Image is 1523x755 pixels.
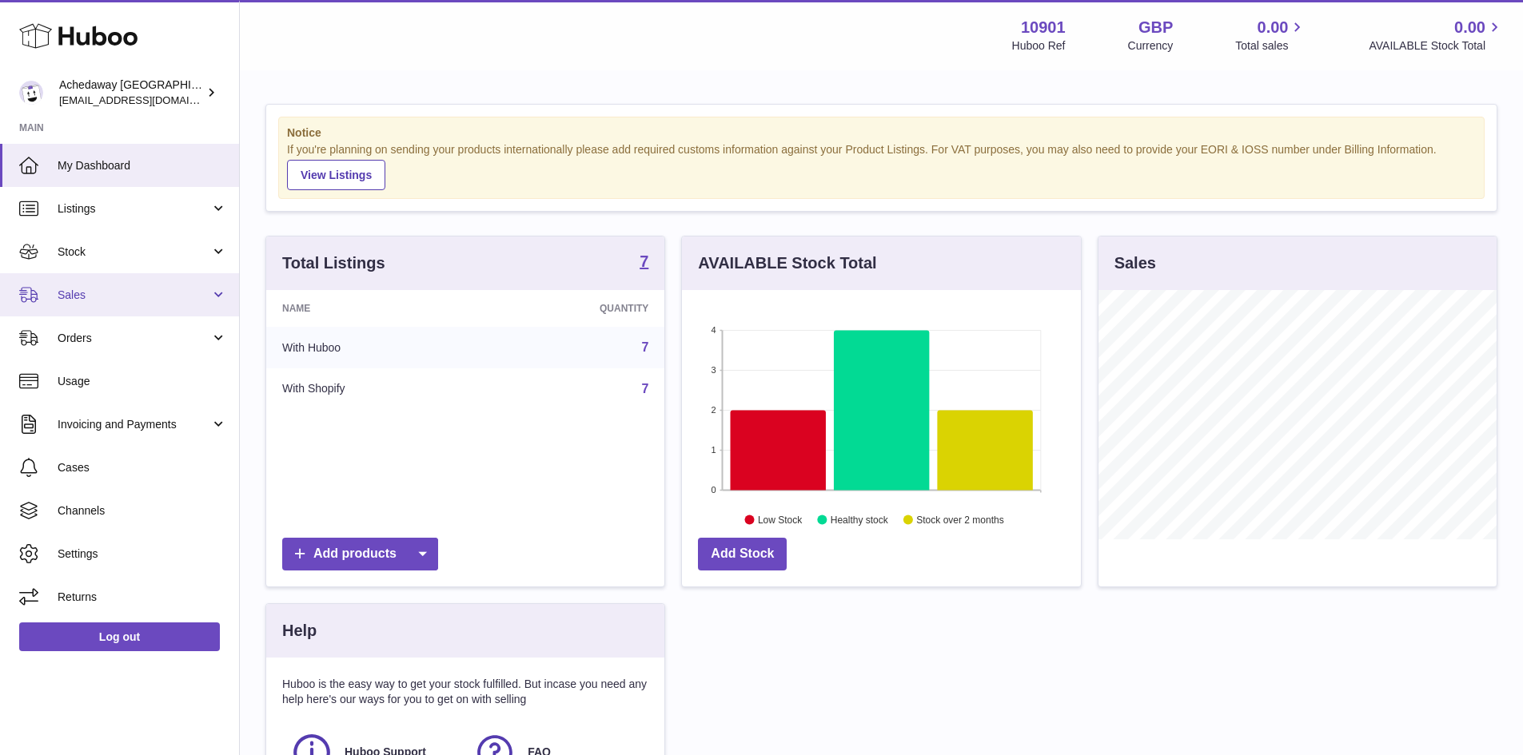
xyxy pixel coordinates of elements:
[712,365,716,375] text: 3
[1369,17,1504,54] a: 0.00 AVAILABLE Stock Total
[698,252,876,274] h3: AVAILABLE Stock Total
[641,382,648,395] a: 7
[1114,252,1156,274] h3: Sales
[59,93,235,106] span: [EMAIL_ADDRESS][DOMAIN_NAME]
[58,201,210,217] span: Listings
[917,514,1004,525] text: Stock over 2 months
[712,405,716,415] text: 2
[287,142,1476,190] div: If you're planning on sending your products internationally please add required customs informati...
[1012,38,1066,54] div: Huboo Ref
[58,460,227,475] span: Cases
[1021,17,1066,38] strong: 10901
[1235,38,1306,54] span: Total sales
[58,244,210,260] span: Stock
[59,77,203,108] div: Achedaway [GEOGRAPHIC_DATA]
[640,253,648,272] a: 7
[831,514,889,525] text: Healthy stock
[1235,17,1306,54] a: 0.00 Total sales
[287,160,385,190] a: View Listings
[58,590,227,605] span: Returns
[58,503,227,519] span: Channels
[1258,17,1289,38] span: 0.00
[758,514,803,525] text: Low Stock
[266,327,481,368] td: With Huboo
[266,290,481,327] th: Name
[266,368,481,410] td: With Shopify
[1454,17,1485,38] span: 0.00
[712,325,716,335] text: 4
[58,288,210,303] span: Sales
[1138,17,1173,38] strong: GBP
[712,445,716,455] text: 1
[19,81,43,105] img: admin@newpb.co.uk
[287,125,1476,141] strong: Notice
[58,374,227,389] span: Usage
[58,158,227,173] span: My Dashboard
[640,253,648,269] strong: 7
[1128,38,1174,54] div: Currency
[698,538,787,570] a: Add Stock
[282,538,438,570] a: Add products
[58,546,227,562] span: Settings
[282,252,385,274] h3: Total Listings
[58,417,210,432] span: Invoicing and Payments
[19,622,220,651] a: Log out
[481,290,665,327] th: Quantity
[712,485,716,495] text: 0
[282,620,317,642] h3: Help
[58,331,210,346] span: Orders
[282,677,648,707] p: Huboo is the easy way to get your stock fulfilled. But incase you need any help here's our ways f...
[1369,38,1504,54] span: AVAILABLE Stock Total
[641,340,648,354] a: 7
